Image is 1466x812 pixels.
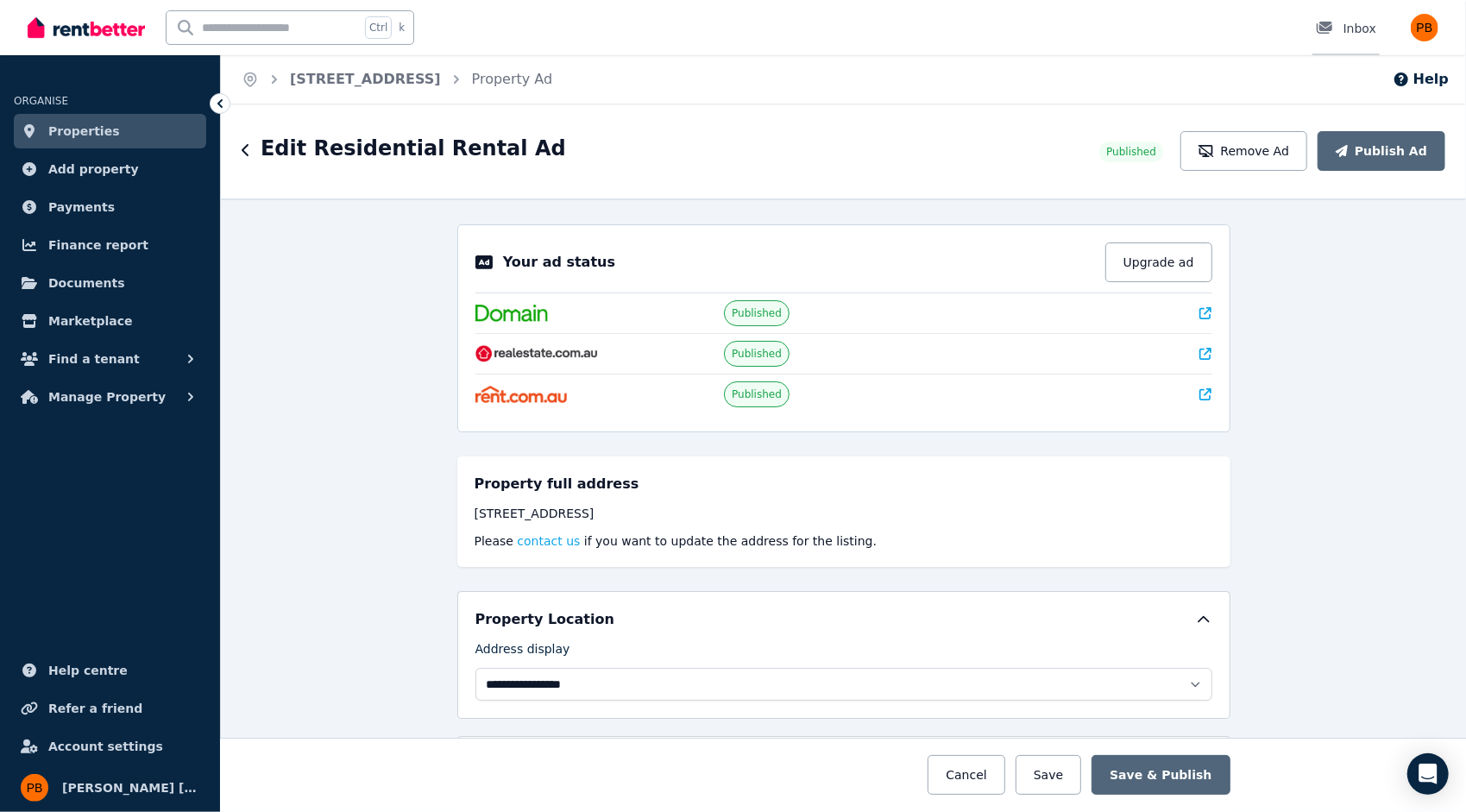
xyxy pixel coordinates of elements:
[472,71,553,87] a: Property Ad
[1407,753,1449,795] div: Open Intercom Messenger
[14,729,206,764] a: Account settings
[48,660,128,681] span: Help centre
[14,114,206,148] a: Properties
[14,342,206,376] button: Find a tenant
[14,190,206,224] a: Payments
[1393,69,1449,90] button: Help
[261,135,566,162] h1: Edit Residential Rental Ad
[14,152,206,186] a: Add property
[48,736,163,757] span: Account settings
[732,306,782,320] span: Published
[475,640,570,664] label: Address display
[14,266,206,300] a: Documents
[14,653,206,688] a: Help centre
[475,532,1213,550] p: Please if you want to update the address for the listing.
[475,386,568,403] img: Rent.com.au
[475,505,1213,522] div: [STREET_ADDRESS]
[14,95,68,107] span: ORGANISE
[399,21,405,35] span: k
[290,71,441,87] a: [STREET_ADDRESS]
[475,305,548,322] img: Domain.com.au
[48,121,120,142] span: Properties
[732,387,782,401] span: Published
[1105,242,1212,282] button: Upgrade ad
[48,311,132,331] span: Marketplace
[475,474,639,494] h5: Property full address
[365,16,392,39] span: Ctrl
[1316,20,1376,37] div: Inbox
[1092,755,1230,795] button: Save & Publish
[48,197,115,217] span: Payments
[221,55,573,104] nav: Breadcrumb
[48,387,166,407] span: Manage Property
[1318,131,1445,171] button: Publish Ad
[14,691,206,726] a: Refer a friend
[48,273,125,293] span: Documents
[1016,755,1081,795] button: Save
[503,252,615,273] p: Your ad status
[928,755,1004,795] button: Cancel
[14,228,206,262] a: Finance report
[1180,131,1307,171] button: Remove Ad
[28,15,145,41] img: RentBetter
[1411,14,1438,41] img: Petar Bijelac Petar Bijelac
[48,349,140,369] span: Find a tenant
[48,159,139,179] span: Add property
[14,380,206,414] button: Manage Property
[732,347,782,361] span: Published
[48,698,142,719] span: Refer a friend
[517,532,580,550] button: contact us
[14,304,206,338] a: Marketplace
[1106,145,1156,159] span: Published
[475,345,599,362] img: RealEstate.com.au
[475,609,614,630] h5: Property Location
[62,777,199,798] span: [PERSON_NAME] [PERSON_NAME]
[21,774,48,802] img: Petar Bijelac Petar Bijelac
[48,235,148,255] span: Finance report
